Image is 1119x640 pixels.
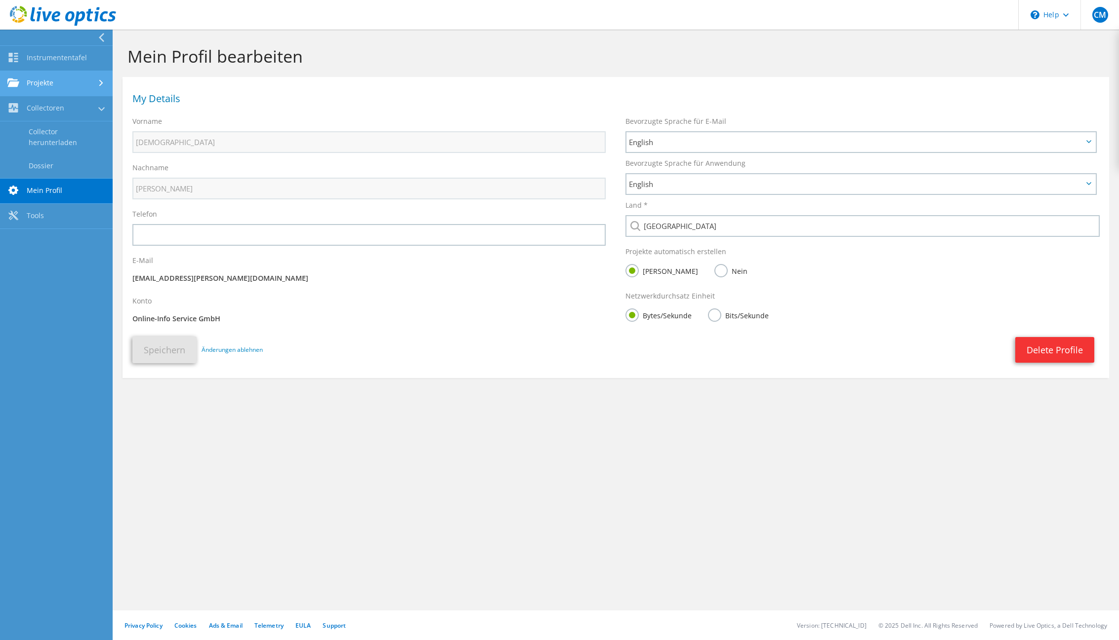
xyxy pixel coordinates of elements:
label: Vorname [132,116,162,126]
h1: Mein Profil bearbeiten [127,46,1099,67]
span: English [629,178,1083,190]
label: Bytes/Sekunde [625,308,692,321]
h1: My Details [132,94,1094,104]
p: [EMAIL_ADDRESS][PERSON_NAME][DOMAIN_NAME] [132,273,606,284]
a: Support [323,621,346,630]
label: Land * [625,200,648,210]
label: Bits/Sekunde [708,308,769,321]
label: Konto [132,296,152,306]
li: Powered by Live Optics, a Dell Technology [990,621,1107,630]
label: E-Mail [132,256,153,265]
label: Netzwerkdurchsatz Einheit [625,291,715,301]
span: English [629,136,1083,148]
svg: \n [1031,10,1039,19]
li: Version: [TECHNICAL_ID] [797,621,867,630]
li: © 2025 Dell Inc. All Rights Reserved [878,621,978,630]
a: Delete Profile [1015,337,1094,363]
a: Cookies [174,621,197,630]
label: Projekte automatisch erstellen [625,247,726,257]
label: Bevorzugte Sprache für Anwendung [625,158,746,168]
a: Telemetry [254,621,284,630]
button: Speichern [132,337,197,363]
span: CM [1092,7,1108,23]
a: Ads & Email [209,621,243,630]
a: Änderungen ablehnen [202,344,263,355]
label: Nein [714,264,747,276]
label: Telefon [132,209,157,219]
p: Online-Info Service GmbH [132,313,606,324]
label: Nachname [132,163,168,173]
label: Bevorzugte Sprache für E-Mail [625,116,726,126]
a: EULA [295,621,311,630]
label: [PERSON_NAME] [625,264,698,276]
a: Privacy Policy [124,621,163,630]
